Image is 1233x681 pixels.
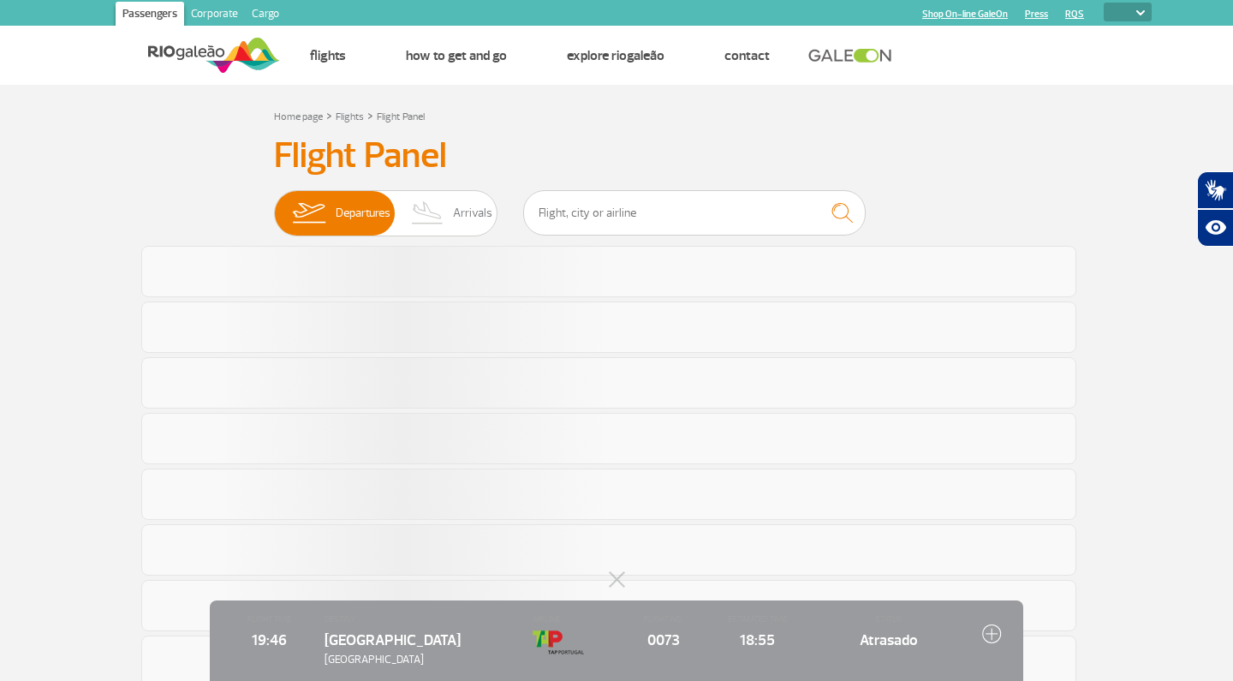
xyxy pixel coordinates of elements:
[533,613,609,625] span: AIRLINE
[325,613,515,625] span: DESTINY
[310,47,346,64] a: Flights
[1197,171,1233,209] button: Abrir tradutor de língua de sinais.
[719,613,795,625] span: ESTIMATED TIME
[274,111,323,123] a: Home page
[1065,9,1084,20] a: RQS
[336,111,364,123] a: Flights
[406,47,507,64] a: How to get and go
[116,2,184,29] a: Passengers
[231,613,307,625] span: FLIGHT TIME
[325,652,515,668] span: [GEOGRAPHIC_DATA]
[274,134,959,177] h3: Flight Panel
[377,111,425,123] a: Flight Panel
[567,47,664,64] a: Explore RIOgaleão
[453,191,492,236] span: Arrivals
[626,629,702,651] span: 0073
[1025,9,1048,20] a: Press
[523,190,866,236] input: Flight, city or airline
[1197,209,1233,247] button: Abrir recursos assistivos.
[367,105,373,125] a: >
[325,630,461,649] span: [GEOGRAPHIC_DATA]
[184,2,245,29] a: Corporate
[922,9,1008,20] a: Shop On-line GaleOn
[1197,171,1233,247] div: Plugin de acessibilidade da Hand Talk.
[245,2,286,29] a: Cargo
[719,629,795,651] span: 18:55
[402,191,453,236] img: slider-desembarque
[336,191,390,236] span: Departures
[326,105,332,125] a: >
[813,613,965,625] span: STATUS
[626,613,702,625] span: FLIGHT NO.
[282,191,336,236] img: slider-embarque
[813,629,965,651] span: Atrasado
[231,629,307,651] span: 19:46
[724,47,770,64] a: Contact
